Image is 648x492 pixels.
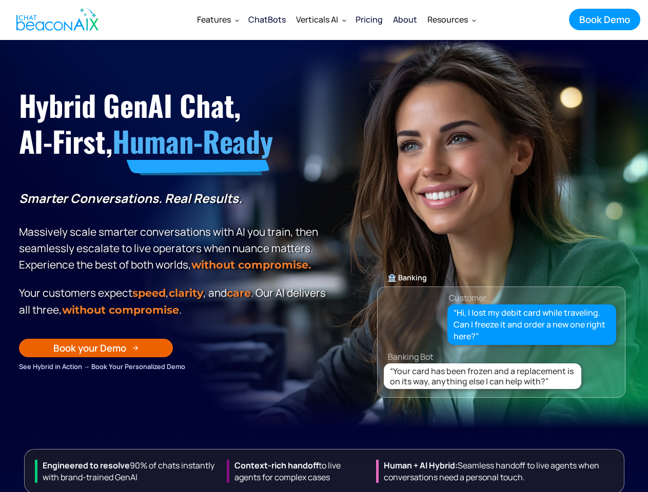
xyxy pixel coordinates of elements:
div: Book your Demo [53,341,126,355]
img: Dropdown [342,18,346,22]
a: About [388,6,422,33]
strong: Smarter Conversations. Real Results. [19,190,242,207]
div: to live agents for complex cases [227,460,368,483]
img: Arrow [132,345,139,351]
a: Book your Demo [19,339,173,357]
span: Human-Ready [112,119,273,162]
div: 90% of chats instantly with brand-trained GenAI [35,460,219,483]
p: Massively scale smarter conversations with AI you train, then seamlessly escalate to live operato... [19,190,329,273]
div: See Hybrid in Action → Book Your Personalized Demo [19,361,329,372]
div: Features [197,12,231,27]
a: Book Demo [569,9,640,30]
strong: without compromise. [191,258,311,271]
div: Verticals AI [291,7,350,32]
div: ChatBots [248,12,286,27]
strong: speed [132,286,166,299]
div: Seamless handoff to live agents when conversations need a personal touch. [376,460,619,483]
div: Features [192,7,243,32]
span: care [227,286,251,299]
div: Book Demo [579,13,630,26]
span: clarity [169,286,203,299]
h1: Hybrid GenAI Chat, AI-First, [19,87,329,159]
strong: Human + Al Hybrid: [384,460,458,471]
p: Your customers expect , , and . Our Al delivers all three, . [19,284,329,318]
div: Pricing [356,12,383,27]
img: Dropdown [472,18,476,22]
div: Resources [427,12,468,27]
div: About [393,12,417,27]
div: Verticals AI [296,12,338,27]
div: 🏦 Banking [378,271,625,285]
a: Pricing [350,6,388,33]
img: Dropdown [235,18,239,22]
a: home [8,2,104,37]
strong: Context-rich handoff [234,460,319,471]
div: Customer [449,291,486,305]
div: Resources [422,7,480,32]
a: ChatBots [243,6,291,33]
strong: Engineered to resolve [43,460,130,471]
span: without compromise [62,303,179,316]
div: “Hi, I lost my debit card while traveling. Can I freeze it and order a new one right here?” [454,307,611,343]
